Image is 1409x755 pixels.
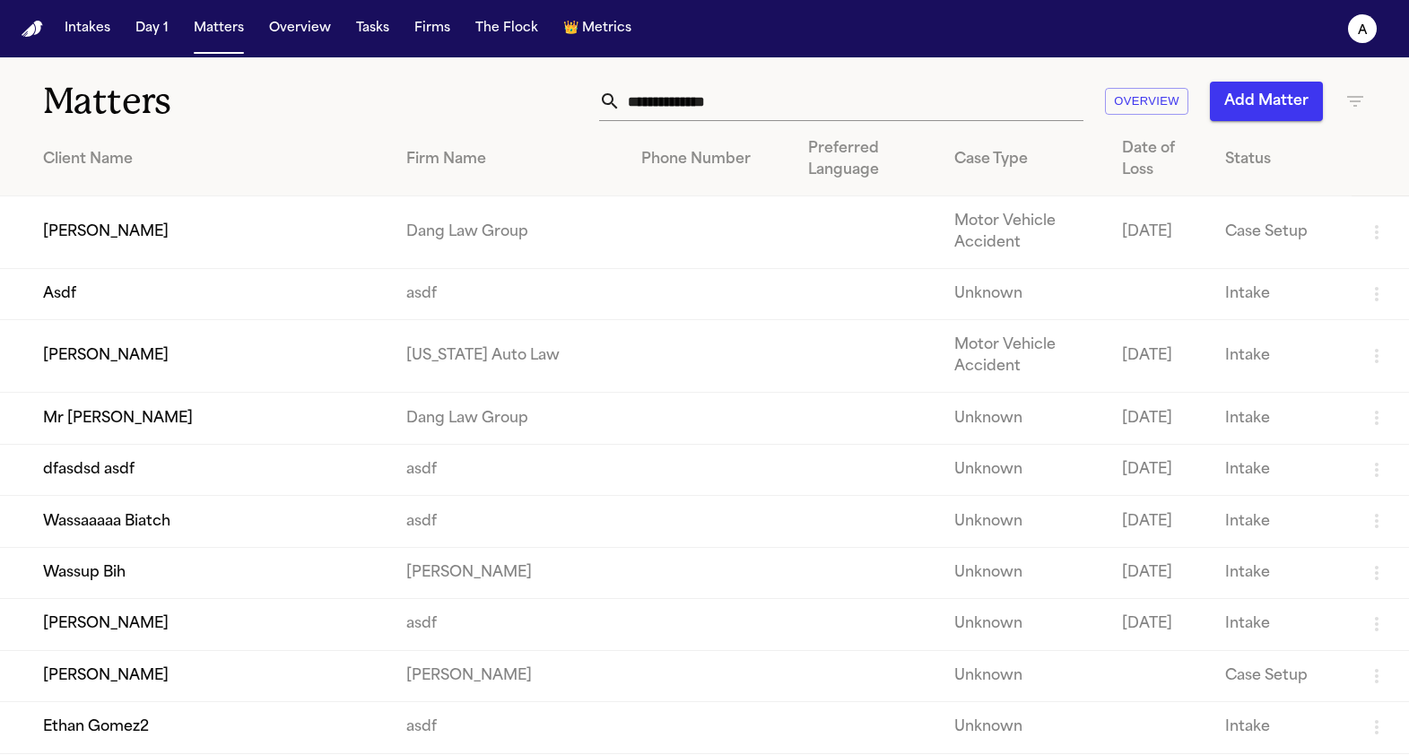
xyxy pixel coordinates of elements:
[392,496,627,547] td: asdf
[808,138,926,181] div: Preferred Language
[43,79,415,124] h1: Matters
[1108,196,1210,269] td: [DATE]
[1210,82,1323,121] button: Add Matter
[940,650,1109,701] td: Unknown
[468,13,545,45] button: The Flock
[940,599,1109,650] td: Unknown
[1358,24,1368,37] text: a
[940,196,1109,269] td: Motor Vehicle Accident
[1108,496,1210,547] td: [DATE]
[392,444,627,495] td: asdf
[1211,320,1352,393] td: Intake
[406,149,613,170] div: Firm Name
[940,702,1109,753] td: Unknown
[1211,650,1352,701] td: Case Setup
[582,20,631,38] span: Metrics
[392,269,627,320] td: asdf
[940,547,1109,598] td: Unknown
[1105,88,1188,116] button: Overview
[407,13,457,45] button: Firms
[1211,599,1352,650] td: Intake
[1122,138,1196,181] div: Date of Loss
[43,149,378,170] div: Client Name
[1211,393,1352,444] td: Intake
[1108,393,1210,444] td: [DATE]
[940,269,1109,320] td: Unknown
[392,599,627,650] td: asdf
[1108,320,1210,393] td: [DATE]
[954,149,1094,170] div: Case Type
[349,13,396,45] button: Tasks
[1211,547,1352,598] td: Intake
[1225,149,1337,170] div: Status
[940,320,1109,393] td: Motor Vehicle Accident
[392,393,627,444] td: Dang Law Group
[1211,196,1352,269] td: Case Setup
[940,496,1109,547] td: Unknown
[128,13,176,45] button: Day 1
[392,196,627,269] td: Dang Law Group
[556,13,639,45] button: crownMetrics
[641,149,779,170] div: Phone Number
[1211,702,1352,753] td: Intake
[22,21,43,38] a: Home
[1108,599,1210,650] td: [DATE]
[563,20,578,38] span: crown
[940,444,1109,495] td: Unknown
[1108,547,1210,598] td: [DATE]
[1211,496,1352,547] td: Intake
[187,13,251,45] button: Matters
[1108,444,1210,495] td: [DATE]
[1211,444,1352,495] td: Intake
[57,13,117,45] button: Intakes
[392,650,627,701] td: [PERSON_NAME]
[392,547,627,598] td: [PERSON_NAME]
[392,320,627,393] td: [US_STATE] Auto Law
[1211,269,1352,320] td: Intake
[392,702,627,753] td: asdf
[22,21,43,38] img: Finch Logo
[940,393,1109,444] td: Unknown
[262,13,338,45] button: Overview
